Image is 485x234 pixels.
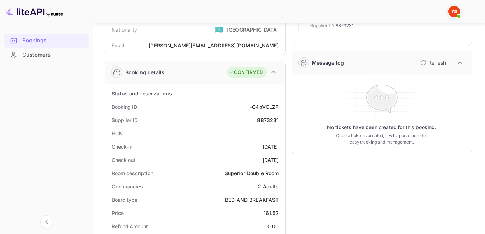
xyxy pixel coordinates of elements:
[112,196,137,203] div: Board type
[112,90,172,97] div: Status and reservations
[112,26,137,33] div: Nationality
[112,116,138,124] div: Supplier ID
[262,156,279,164] div: [DATE]
[428,59,446,66] p: Refresh
[310,22,335,29] span: Supplier ID:
[225,196,279,203] div: BED AND BREAKFAST
[4,48,89,62] div: Customers
[262,143,279,150] div: [DATE]
[312,59,344,66] div: Message log
[225,169,279,177] div: Superior Double Room
[4,34,89,47] a: Bookings
[22,37,85,45] div: Bookings
[40,215,53,228] button: Collapse navigation
[4,34,89,48] div: Bookings
[22,51,85,59] div: Customers
[416,57,449,69] button: Refresh
[448,6,460,17] img: Yandex Support
[336,22,354,29] span: 8873231
[125,69,164,76] div: Booking details
[112,156,135,164] div: Check out
[112,209,124,217] div: Price
[149,42,279,49] div: [PERSON_NAME][EMAIL_ADDRESS][DOMAIN_NAME]
[112,143,132,150] div: Check-in
[264,209,279,217] div: 161.52
[215,23,223,36] span: United States
[250,103,279,111] div: -C4bVCLZP
[229,69,263,76] div: CONFIRMED
[112,42,124,49] div: Email
[4,48,89,61] a: Customers
[112,130,123,137] div: HCN
[227,26,279,33] div: [GEOGRAPHIC_DATA]
[112,223,148,230] div: Refund Amount
[267,223,279,230] div: 0.00
[334,132,430,145] p: Once a ticket is created, it will appear here for easy tracking and management.
[257,116,279,124] div: 8873231
[258,183,279,190] div: 2 Adults
[327,124,436,131] p: No tickets have been created for this booking.
[112,183,143,190] div: Occupancies
[112,103,137,111] div: Booking ID
[112,169,153,177] div: Room description
[6,6,63,17] img: LiteAPI logo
